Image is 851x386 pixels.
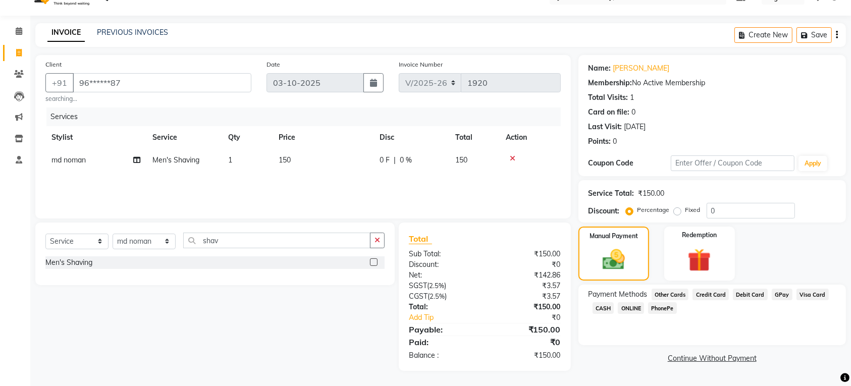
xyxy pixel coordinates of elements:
[796,289,829,300] span: Visa Card
[401,336,485,348] div: Paid:
[279,155,291,164] span: 150
[613,136,617,147] div: 0
[485,291,568,302] div: ₹3.57
[630,92,634,103] div: 1
[485,259,568,270] div: ₹0
[409,292,428,301] span: CGST
[401,249,485,259] div: Sub Total:
[685,205,701,214] label: Fixed
[500,126,561,149] th: Action
[589,206,620,216] div: Discount:
[596,247,632,272] img: _cash.svg
[589,107,630,118] div: Card on file:
[485,323,568,336] div: ₹150.00
[589,92,628,103] div: Total Visits:
[409,281,427,290] span: SGST
[399,60,443,69] label: Invoice Number
[499,312,568,323] div: ₹0
[693,289,729,300] span: Credit Card
[401,302,485,312] div: Total:
[146,126,222,149] th: Service
[796,27,832,43] button: Save
[593,302,614,314] span: CASH
[589,136,611,147] div: Points:
[613,63,670,74] a: [PERSON_NAME]
[374,126,449,149] th: Disc
[589,188,634,199] div: Service Total:
[618,302,644,314] span: ONLINE
[152,155,199,164] span: Men's Shaving
[401,323,485,336] div: Payable:
[637,205,670,214] label: Percentage
[485,249,568,259] div: ₹150.00
[580,353,844,364] a: Continue Without Payment
[589,122,622,132] div: Last Visit:
[45,73,74,92] button: +91
[485,270,568,281] div: ₹142.86
[772,289,792,300] span: GPay
[632,107,636,118] div: 0
[401,291,485,302] div: ( )
[45,60,62,69] label: Client
[671,155,794,171] input: Enter Offer / Coupon Code
[222,126,273,149] th: Qty
[73,73,251,92] input: Search by Name/Mobile/Email/Code
[589,78,836,88] div: No Active Membership
[45,94,251,103] small: searching...
[799,156,827,171] button: Apply
[46,107,568,126] div: Services
[589,289,648,300] span: Payment Methods
[409,234,432,244] span: Total
[639,188,665,199] div: ₹150.00
[652,289,689,300] span: Other Cards
[45,257,92,268] div: Men's Shaving
[273,126,374,149] th: Price
[400,155,412,166] span: 0 %
[648,302,677,314] span: PhonePe
[45,126,146,149] th: Stylist
[97,28,168,37] a: PREVIOUS INVOICES
[485,281,568,291] div: ₹3.57
[682,231,717,240] label: Redemption
[624,122,646,132] div: [DATE]
[589,158,671,169] div: Coupon Code
[401,312,499,323] a: Add Tip
[401,281,485,291] div: ( )
[429,282,444,290] span: 2.5%
[589,78,632,88] div: Membership:
[394,155,396,166] span: |
[380,155,390,166] span: 0 F
[401,350,485,361] div: Balance :
[183,233,370,248] input: Search or Scan
[267,60,280,69] label: Date
[455,155,467,164] span: 150
[228,155,232,164] span: 1
[401,270,485,281] div: Net:
[734,27,792,43] button: Create New
[680,246,718,274] img: _gift.svg
[590,232,638,241] label: Manual Payment
[51,155,86,164] span: md noman
[485,336,568,348] div: ₹0
[47,24,85,42] a: INVOICE
[401,259,485,270] div: Discount:
[485,302,568,312] div: ₹150.00
[589,63,611,74] div: Name:
[449,126,500,149] th: Total
[485,350,568,361] div: ₹150.00
[430,292,445,300] span: 2.5%
[733,289,768,300] span: Debit Card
